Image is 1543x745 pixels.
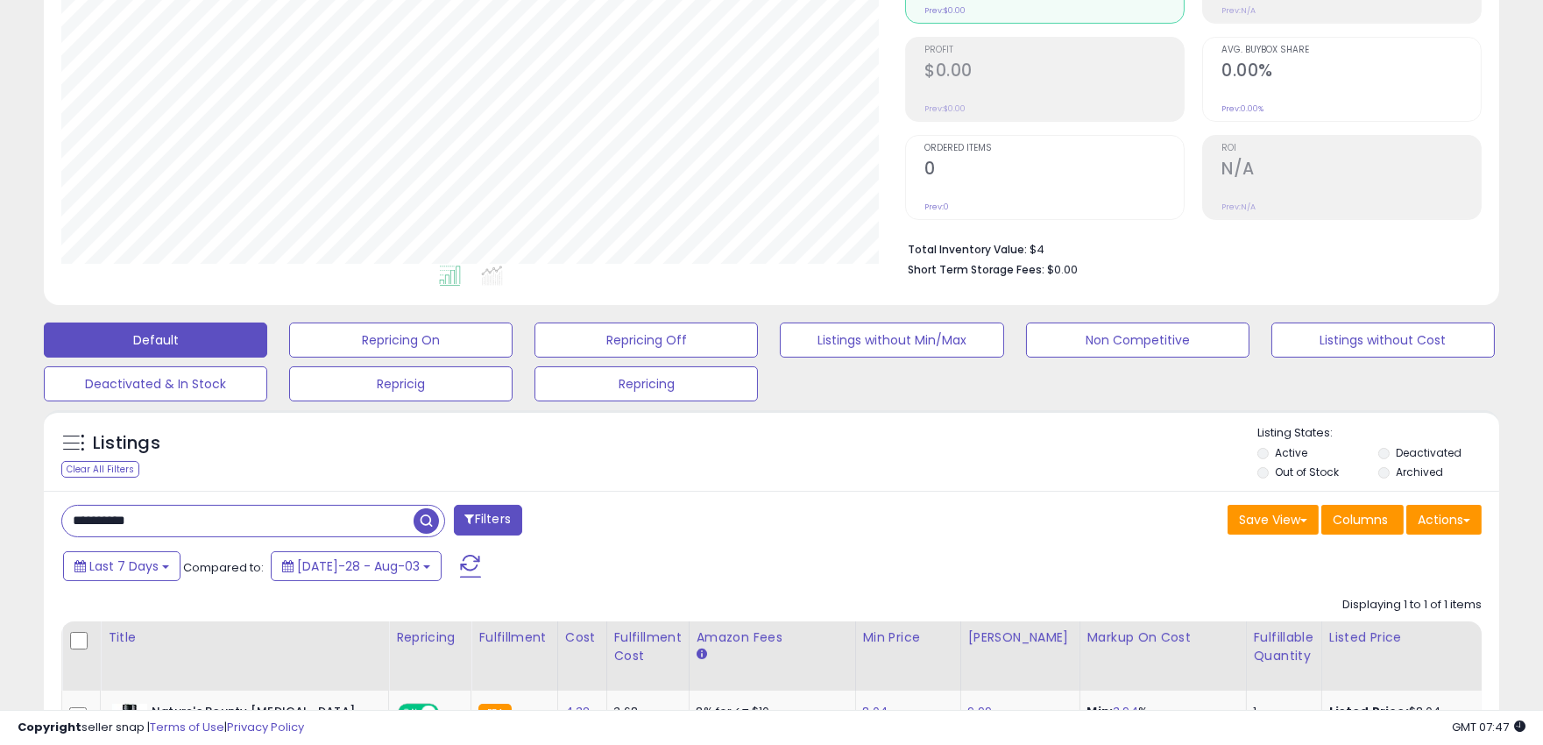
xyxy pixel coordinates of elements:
button: Repricing Off [534,323,758,358]
div: [PERSON_NAME] [968,628,1072,647]
div: Title [108,628,381,647]
h2: $0.00 [924,60,1184,84]
h2: N/A [1221,159,1481,182]
div: Listed Price [1329,628,1481,647]
div: Min Price [863,628,953,647]
button: Listings without Cost [1271,323,1495,358]
small: Prev: N/A [1221,202,1256,212]
button: Non Competitive [1026,323,1249,358]
button: Save View [1228,505,1319,535]
button: Repricing [534,366,758,401]
button: Repricing On [289,323,513,358]
div: Cost [565,628,599,647]
label: Out of Stock [1275,465,1339,479]
button: Repricig [289,366,513,401]
button: [DATE]-28 - Aug-03 [271,551,442,581]
span: Ordered Items [924,144,1184,153]
div: Fulfillment Cost [614,628,682,665]
h2: 0.00% [1221,60,1481,84]
button: Actions [1406,505,1482,535]
span: $0.00 [1047,261,1078,278]
div: Amazon Fees [697,628,848,647]
b: Short Term Storage Fees: [908,262,1044,277]
label: Archived [1396,465,1443,479]
li: $4 [908,238,1469,259]
button: Filters [454,505,522,536]
span: 2025-08-11 07:47 GMT [1452,719,1525,735]
h2: 0 [924,159,1184,182]
a: Privacy Policy [227,719,304,735]
span: Avg. Buybox Share [1221,46,1481,55]
small: Prev: $0.00 [924,5,966,16]
button: Listings without Min/Max [780,323,1003,358]
div: Repricing [396,628,464,647]
b: Total Inventory Value: [908,242,1027,257]
button: Default [44,323,267,358]
small: Prev: 0 [924,202,949,212]
strong: Copyright [18,719,81,735]
span: Last 7 Days [89,557,159,575]
small: Prev: N/A [1221,5,1256,16]
div: Markup on Cost [1087,628,1239,647]
button: Deactivated & In Stock [44,366,267,401]
button: Columns [1321,505,1404,535]
label: Active [1275,445,1307,460]
span: Compared to: [183,559,264,576]
span: ROI [1221,144,1481,153]
p: Listing States: [1257,425,1499,442]
div: seller snap | | [18,720,304,736]
span: Columns [1333,511,1388,529]
div: Clear All Filters [61,461,139,478]
a: Terms of Use [150,719,224,735]
small: Prev: $0.00 [924,103,966,114]
h5: Listings [93,431,160,456]
span: [DATE]-28 - Aug-03 [297,557,420,575]
span: Profit [924,46,1184,55]
small: Prev: 0.00% [1221,103,1263,114]
small: Amazon Fees. [697,647,707,663]
div: Fulfillable Quantity [1254,628,1314,665]
div: Displaying 1 to 1 of 1 items [1342,597,1482,614]
button: Last 7 Days [63,551,180,581]
div: Fulfillment [478,628,549,647]
th: The percentage added to the cost of goods (COGS) that forms the calculator for Min & Max prices. [1079,621,1246,691]
label: Deactivated [1396,445,1462,460]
